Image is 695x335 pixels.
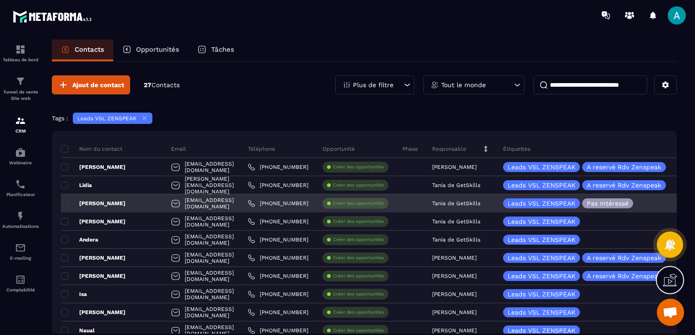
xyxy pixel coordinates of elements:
p: Opportunités [136,45,179,54]
p: Phase [403,145,418,153]
p: Leads VSL ZENSPEAK [77,115,136,122]
a: automationsautomationsAutomatisations [2,204,39,236]
a: automationsautomationsWebinaire [2,140,39,172]
a: [PHONE_NUMBER] [248,182,308,189]
p: [PERSON_NAME] [61,254,126,261]
a: [PHONE_NUMBER] [248,327,308,334]
p: Leads VSL ZENSPEAK [508,218,575,225]
p: Tags : [52,115,68,122]
p: [PERSON_NAME] [432,164,477,170]
p: [PERSON_NAME] [61,200,126,207]
a: Opportunités [113,39,188,61]
p: Leads VSL ZENSPEAK [508,182,575,188]
p: Contacts [75,45,104,54]
img: logo [13,8,95,25]
img: email [15,242,26,253]
p: Créer des opportunités [333,327,384,334]
p: CRM [2,128,39,133]
p: Créer des opportunités [333,200,384,207]
img: accountant [15,274,26,285]
p: [PERSON_NAME] [432,255,477,261]
p: [PERSON_NAME] [61,163,126,171]
p: [PERSON_NAME] [61,272,126,280]
p: Isa [61,291,87,298]
p: Téléphone [248,145,275,153]
span: Contacts [151,81,180,89]
p: Créer des opportunités [333,273,384,279]
p: Leads VSL ZENSPEAK [508,273,575,279]
p: Nom du contact [61,145,122,153]
a: schedulerschedulerPlanificateur [2,172,39,204]
a: [PHONE_NUMBER] [248,200,308,207]
p: Leads VSL ZENSPEAK [508,255,575,261]
p: E-mailing [2,256,39,261]
p: Tania de GetSkills [432,218,480,225]
a: [PHONE_NUMBER] [248,272,308,280]
p: Créer des opportunités [333,182,384,188]
a: [PHONE_NUMBER] [248,254,308,261]
a: accountantaccountantComptabilité [2,267,39,299]
a: [PHONE_NUMBER] [248,236,308,243]
p: Créer des opportunités [333,291,384,297]
span: Ajout de contact [72,80,124,89]
a: [PHONE_NUMBER] [248,291,308,298]
p: Tania de GetSkills [432,236,480,243]
p: [PERSON_NAME] [432,327,477,334]
p: Planificateur [2,192,39,197]
p: Comptabilité [2,287,39,292]
p: [PERSON_NAME] [61,218,126,225]
p: Leads VSL ZENSPEAK [508,164,575,170]
p: Étiquettes [503,145,530,153]
p: Créer des opportunités [333,236,384,243]
p: Lidia [61,182,92,189]
p: Créer des opportunités [333,164,384,170]
p: Plus de filtre [353,82,393,88]
p: Leads VSL ZENSPEAK [508,327,575,334]
p: Opportunité [322,145,355,153]
p: Leads VSL ZENSPEAK [508,236,575,243]
img: scheduler [15,179,26,190]
p: Email [171,145,186,153]
p: [PERSON_NAME] [432,309,477,315]
p: [PERSON_NAME] [432,273,477,279]
p: 27 [144,81,180,89]
p: Créer des opportunités [333,309,384,315]
a: [PHONE_NUMBER] [248,309,308,316]
button: Ajout de contact [52,75,130,94]
img: automations [15,147,26,158]
a: Contacts [52,39,113,61]
a: [PHONE_NUMBER] [248,218,308,225]
p: Webinaire [2,160,39,165]
img: formation [15,44,26,55]
p: Pas Intéressé [587,200,629,207]
p: Tania de GetSkills [432,200,480,207]
a: emailemailE-mailing [2,236,39,267]
a: Tâches [188,39,243,61]
a: formationformationCRM [2,108,39,140]
div: Ouvrir le chat [657,299,684,326]
p: [PERSON_NAME] [61,309,126,316]
p: Leads VSL ZENSPEAK [508,291,575,297]
p: Automatisations [2,224,39,229]
p: Naual [61,327,95,334]
img: formation [15,76,26,87]
p: Tableau de bord [2,57,39,62]
p: Tout le monde [441,82,486,88]
p: [PERSON_NAME] [432,291,477,297]
p: Andera [61,236,98,243]
img: automations [15,211,26,222]
p: Leads VSL ZENSPEAK [508,309,575,315]
p: A reservé Rdv Zenspeak [587,273,661,279]
p: Responsable [432,145,466,153]
p: Leads VSL ZENSPEAK [508,200,575,207]
p: A reservé Rdv Zenspeak [587,182,661,188]
p: Tania de GetSkills [432,182,480,188]
p: Tâches [211,45,234,54]
a: formationformationTunnel de vente Site web [2,69,39,108]
p: Tunnel de vente Site web [2,89,39,102]
p: A reservé Rdv Zenspeak [587,255,661,261]
p: Créer des opportunités [333,255,384,261]
p: A reservé Rdv Zenspeak [587,164,661,170]
img: formation [15,115,26,126]
a: [PHONE_NUMBER] [248,163,308,171]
